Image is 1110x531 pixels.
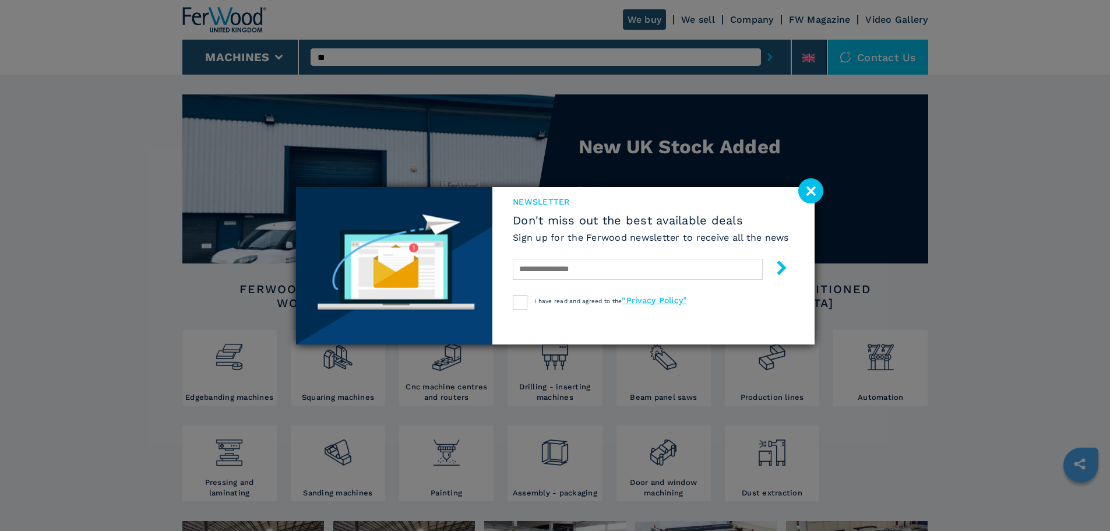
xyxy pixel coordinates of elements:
span: I have read and agreed to the [534,298,687,304]
span: Don't miss out the best available deals [513,213,789,227]
button: submit-button [763,256,789,283]
h6: Sign up for the Ferwood newsletter to receive all the news [513,231,789,244]
img: Newsletter image [296,187,493,344]
a: “Privacy Policy” [622,296,687,305]
span: newsletter [513,196,789,208]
